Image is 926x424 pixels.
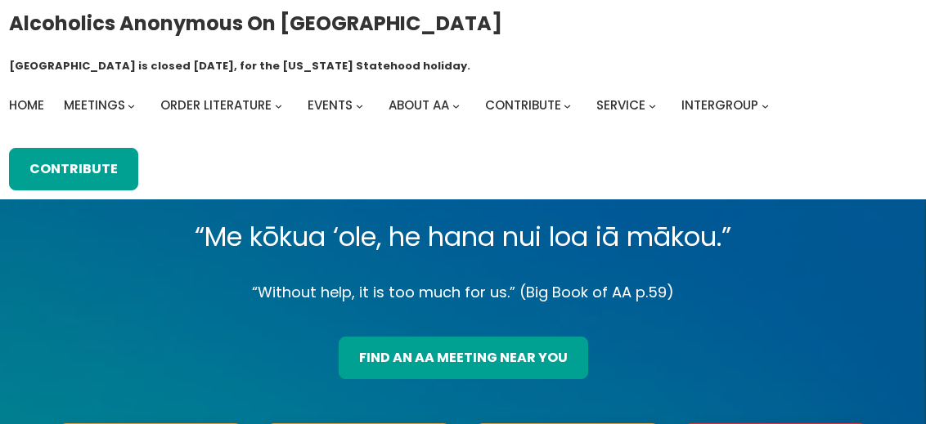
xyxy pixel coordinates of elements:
[9,96,44,114] span: Home
[452,102,460,109] button: About AA submenu
[485,96,561,114] span: Contribute
[649,102,656,109] button: Service submenu
[160,96,272,114] span: Order Literature
[596,94,645,117] a: Service
[9,6,502,41] a: Alcoholics Anonymous on [GEOGRAPHIC_DATA]
[64,94,125,117] a: Meetings
[485,94,561,117] a: Contribute
[389,96,449,114] span: About AA
[762,102,769,109] button: Intergroup submenu
[308,94,353,117] a: Events
[47,214,880,260] p: “Me kōkua ‘ole, he hana nui loa iā mākou.”
[9,94,775,117] nav: Intergroup
[275,102,282,109] button: Order Literature submenu
[339,337,588,379] a: find an aa meeting near you
[47,279,880,306] p: “Without help, it is too much for us.” (Big Book of AA p.59)
[389,94,449,117] a: About AA
[564,102,571,109] button: Contribute submenu
[681,94,758,117] a: Intergroup
[681,96,758,114] span: Intergroup
[128,102,135,109] button: Meetings submenu
[9,94,44,117] a: Home
[64,96,125,114] span: Meetings
[9,58,470,74] h1: [GEOGRAPHIC_DATA] is closed [DATE], for the [US_STATE] Statehood holiday.
[356,102,363,109] button: Events submenu
[308,96,353,114] span: Events
[596,96,645,114] span: Service
[9,148,138,190] a: Contribute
